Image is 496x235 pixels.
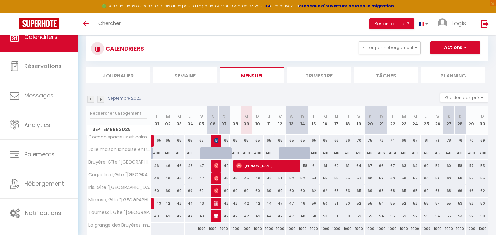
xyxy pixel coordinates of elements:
div: 48 [297,198,308,209]
abbr: L [392,114,394,120]
div: 47 [196,160,207,172]
div: 74 [387,135,398,147]
div: 45 [241,172,252,184]
span: [PERSON_NAME] [214,172,218,184]
div: 69 [365,185,376,197]
a: [PERSON_NAME] [151,135,154,147]
div: 55 [365,210,376,222]
div: 42 [173,198,185,209]
div: 50 [320,210,331,222]
div: 42 [218,198,230,209]
div: 46 [162,160,173,172]
abbr: M [413,114,417,120]
div: 46 [185,160,196,172]
div: 65 [308,135,320,147]
div: 51 [331,210,342,222]
div: 55 [342,172,353,184]
span: La grange des Bruyères, maison rénovée, 5 chambres [88,223,152,228]
li: Planning [421,67,485,83]
th: 13 [286,106,297,135]
div: 42 [218,210,230,222]
div: 55 [477,172,488,184]
div: 52 [297,172,308,184]
div: 69 [477,135,488,147]
div: 42 [173,210,185,222]
div: 61 [320,160,331,172]
div: 50 [342,210,353,222]
div: 54 [432,198,443,209]
div: 68 [432,185,443,197]
div: 46 [173,160,185,172]
div: 60 [286,185,297,197]
abbr: M [402,114,406,120]
div: 52 [398,210,409,222]
div: 52 [353,198,365,209]
div: 400 [162,147,173,159]
abbr: V [279,114,282,120]
div: 400 [398,147,409,159]
span: Logis [451,19,466,27]
span: Messages [24,91,54,99]
div: 52 [466,210,477,222]
li: Semaine [153,67,217,83]
th: 28 [454,106,466,135]
div: 400 [454,147,466,159]
div: 400 [263,147,275,159]
th: 29 [466,106,477,135]
th: 04 [185,106,196,135]
div: 60 [443,172,455,184]
p: Septembre 2025 [108,96,141,102]
div: 65 [320,135,331,147]
th: 03 [173,106,185,135]
div: 55 [477,160,488,172]
div: 54 [376,210,387,222]
div: 57 [353,172,365,184]
div: 65 [252,135,263,147]
abbr: J [268,114,270,120]
div: 69 [421,185,432,197]
span: Coquelicot,Gîte "[GEOGRAPHIC_DATA]"Wifi+Pking [88,172,152,177]
div: 44 [263,198,275,209]
div: 46 [185,172,196,184]
img: logout [481,20,489,28]
div: 59 [432,172,443,184]
div: 56 [398,172,409,184]
div: 43 [196,198,207,209]
div: 58 [454,160,466,172]
div: 408 [365,147,376,159]
div: 81 [421,135,432,147]
abbr: D [459,114,462,120]
div: 55 [387,210,398,222]
div: 57 [466,160,477,172]
abbr: J [189,114,191,120]
abbr: J [346,114,349,120]
div: 75 [365,135,376,147]
div: 57 [409,172,421,184]
div: 65 [196,135,207,147]
li: Journalier [86,67,150,83]
span: BLOCKED [214,197,218,209]
div: 65 [151,135,162,147]
abbr: D [380,114,383,120]
div: 64 [409,160,421,172]
div: 55 [421,210,432,222]
div: 60 [421,172,432,184]
div: 50 [308,198,320,209]
abbr: L [313,114,315,120]
div: 67 [365,160,376,172]
div: 54 [432,210,443,222]
abbr: V [357,114,360,120]
span: Chercher [98,20,121,26]
abbr: M [481,114,485,120]
input: Rechercher un logement... [90,107,147,119]
div: 60 [218,185,230,197]
th: 08 [230,106,241,135]
abbr: L [156,114,158,120]
span: Jolie maison landaise entre lac & ocean [88,147,152,152]
div: 42 [230,210,241,222]
div: 45 [218,172,230,184]
span: Calendriers [24,33,57,41]
div: 43 [196,210,207,222]
div: 50 [477,210,488,222]
th: 07 [218,106,230,135]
